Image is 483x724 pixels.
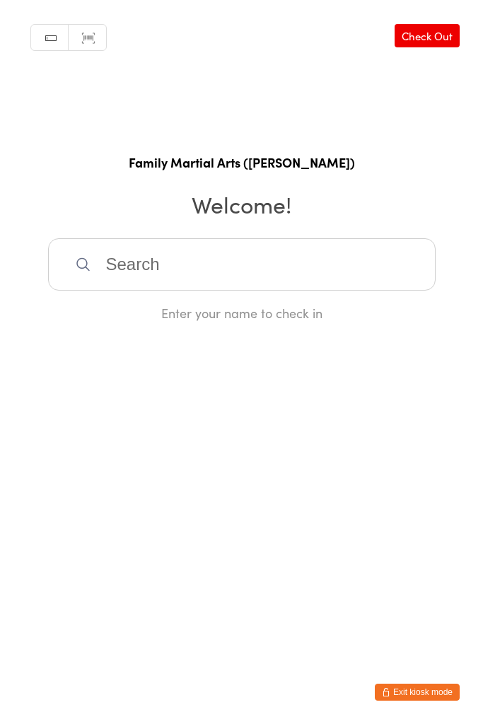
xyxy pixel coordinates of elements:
div: Enter your name to check in [48,304,436,322]
button: Exit kiosk mode [375,684,460,701]
h1: Family Martial Arts ([PERSON_NAME]) [14,153,469,171]
a: Check Out [395,24,460,47]
input: Search [48,238,436,291]
h2: Welcome! [14,188,469,220]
